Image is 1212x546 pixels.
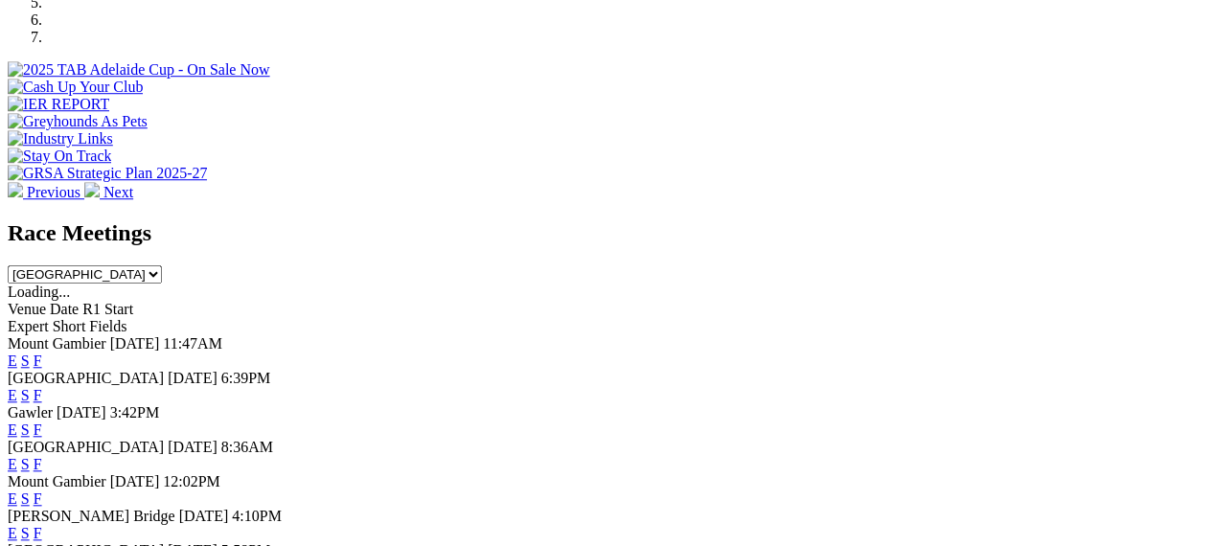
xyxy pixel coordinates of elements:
a: F [34,353,42,369]
img: IER REPORT [8,96,109,113]
span: [GEOGRAPHIC_DATA] [8,439,164,455]
span: Mount Gambier [8,473,106,489]
img: Industry Links [8,130,113,148]
span: Short [53,318,86,334]
span: Expert [8,318,49,334]
span: 11:47AM [163,335,222,352]
a: F [34,387,42,403]
a: E [8,490,17,507]
span: Gawler [8,404,53,421]
h2: Race Meetings [8,220,1204,246]
span: Fields [89,318,126,334]
a: F [34,456,42,472]
span: Previous [27,184,80,200]
img: GRSA Strategic Plan 2025-27 [8,165,207,182]
a: F [34,421,42,438]
span: [PERSON_NAME] Bridge [8,508,175,524]
img: 2025 TAB Adelaide Cup - On Sale Now [8,61,270,79]
span: 4:10PM [232,508,282,524]
a: E [8,353,17,369]
span: [DATE] [57,404,106,421]
a: Previous [8,184,84,200]
a: F [34,490,42,507]
a: E [8,525,17,541]
a: S [21,490,30,507]
span: [DATE] [110,473,160,489]
span: [GEOGRAPHIC_DATA] [8,370,164,386]
a: S [21,387,30,403]
a: S [21,456,30,472]
a: F [34,525,42,541]
span: 8:36AM [221,439,273,455]
span: 3:42PM [110,404,160,421]
span: Next [103,184,133,200]
span: 12:02PM [163,473,220,489]
span: [DATE] [168,439,217,455]
span: Loading... [8,284,70,300]
span: Mount Gambier [8,335,106,352]
a: E [8,456,17,472]
a: E [8,387,17,403]
a: S [21,525,30,541]
a: Next [84,184,133,200]
span: [DATE] [179,508,229,524]
a: E [8,421,17,438]
span: 6:39PM [221,370,271,386]
img: chevron-right-pager-white.svg [84,182,100,197]
span: [DATE] [168,370,217,386]
img: chevron-left-pager-white.svg [8,182,23,197]
a: S [21,421,30,438]
span: R1 Start [82,301,133,317]
a: S [21,353,30,369]
span: Date [50,301,79,317]
img: Cash Up Your Club [8,79,143,96]
img: Stay On Track [8,148,111,165]
span: [DATE] [110,335,160,352]
img: Greyhounds As Pets [8,113,148,130]
span: Venue [8,301,46,317]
